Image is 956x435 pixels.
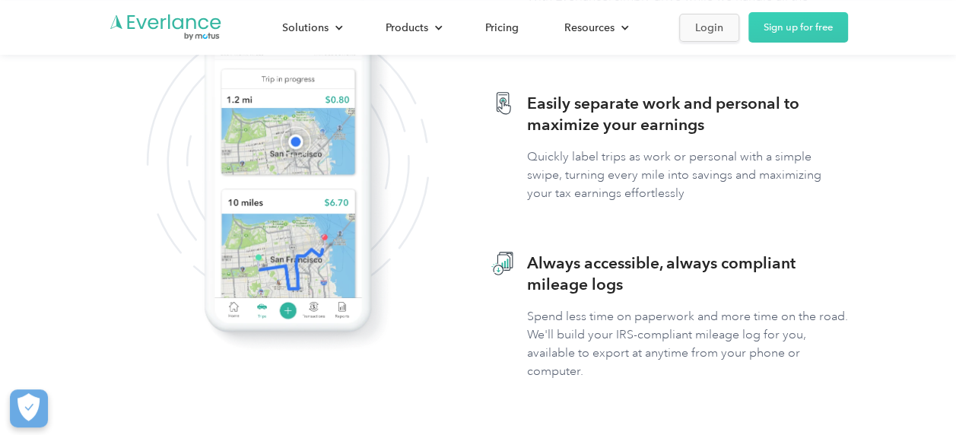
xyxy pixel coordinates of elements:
div: Resources [549,14,641,41]
div: Products [370,14,455,41]
p: Spend less time on paperwork and more time on the road. We'll build your IRS-compliant mileage lo... [527,307,848,380]
h3: Easily separate work and personal to maximize your earnings [527,93,848,135]
div: Resources [564,18,615,37]
a: Sign up for free [748,12,848,43]
div: Products [386,18,428,37]
h3: Always accessible, always compliant mileage logs [527,252,848,295]
div: Solutions [282,18,329,37]
div: Login [695,18,723,37]
button: Cookies Settings [10,389,48,427]
a: Go to homepage [109,13,223,42]
a: Login [679,14,739,42]
a: Pricing [470,14,534,41]
p: Quickly label trips as work or personal with a simple swipe, turning every mile into savings and ... [527,148,848,202]
div: Pricing [485,18,519,37]
div: Solutions [267,14,355,41]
